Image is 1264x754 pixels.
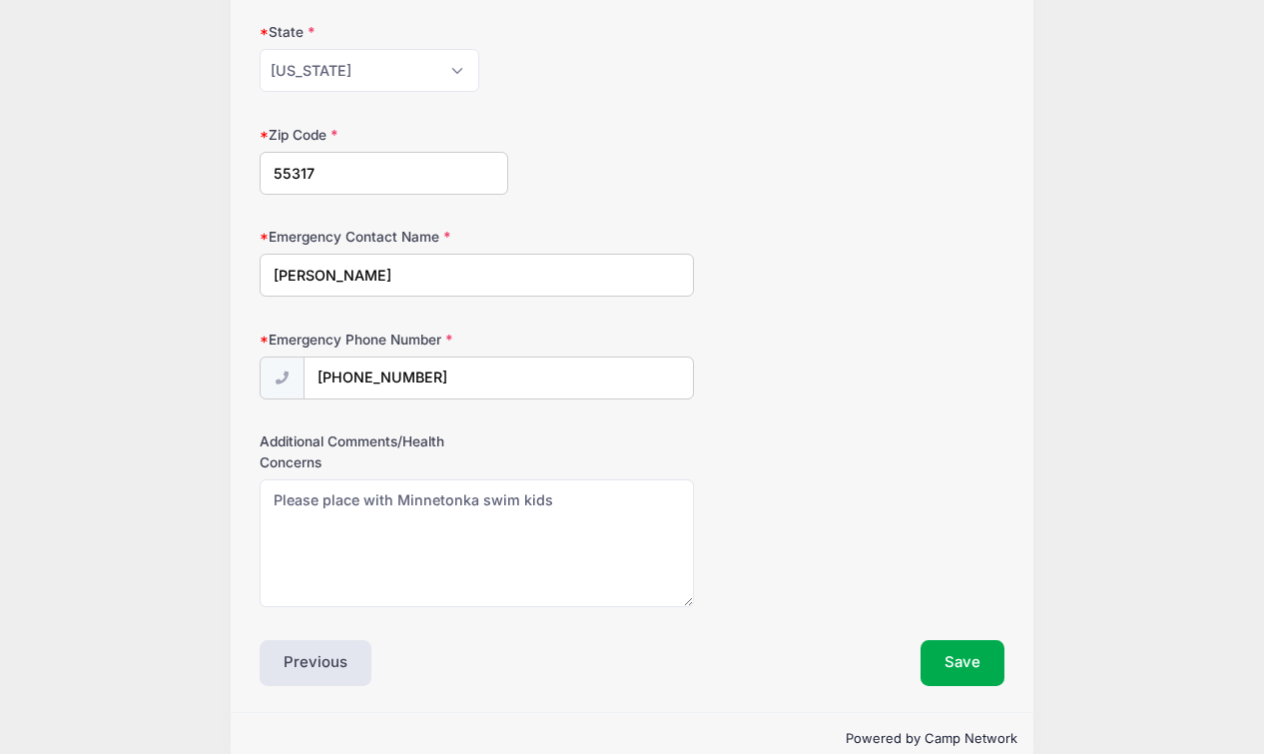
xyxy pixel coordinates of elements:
[260,431,508,472] label: Additional Comments/Health Concerns
[247,729,1017,749] p: Powered by Camp Network
[260,152,508,195] input: xxxxx
[304,357,695,399] input: (xxx) xxx-xxxx
[260,227,508,247] label: Emergency Contact Name
[260,479,694,608] textarea: Please place with Minnetonka swim kids
[921,640,1004,686] button: Save
[260,22,508,42] label: State
[260,640,371,686] button: Previous
[260,125,508,145] label: Zip Code
[260,330,508,350] label: Emergency Phone Number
